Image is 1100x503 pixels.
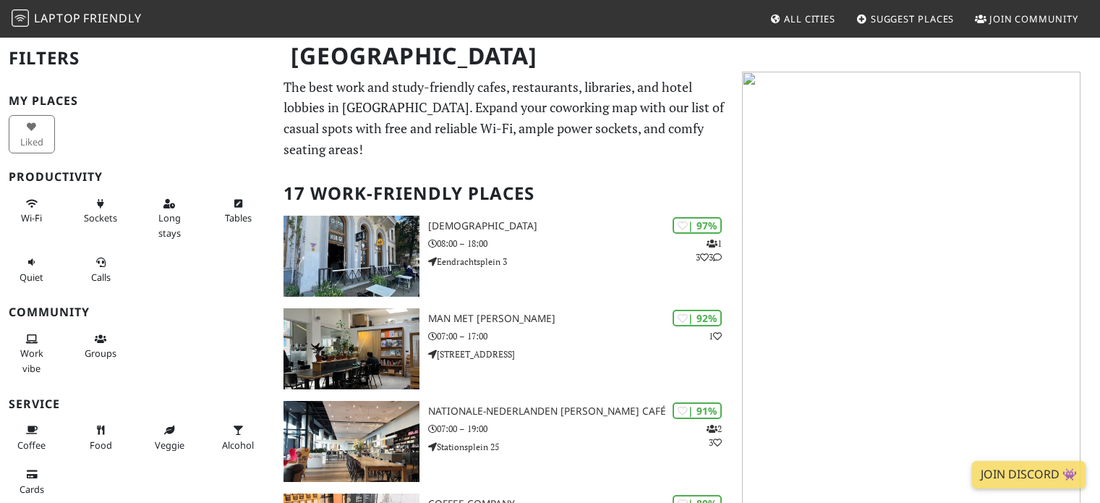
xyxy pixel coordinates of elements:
[91,271,111,284] span: Video/audio calls
[707,422,722,449] p: 2 3
[275,401,733,482] a: Nationale-Nederlanden Douwe Egberts Café | 91% 23 Nationale-Nederlanden [PERSON_NAME] Café 07:00 ...
[283,216,419,297] img: Heilige Boontjes
[17,439,46,452] span: Coffee
[84,211,117,224] span: Power sockets
[709,329,722,343] p: 1
[428,255,734,269] p: Eendrachtsplein 3
[222,439,254,452] span: Alcohol
[784,12,835,25] span: All Cities
[146,192,192,245] button: Long stays
[146,418,192,457] button: Veggie
[20,347,43,374] span: People working
[155,439,184,452] span: Veggie
[20,271,43,284] span: Quiet
[215,192,261,230] button: Tables
[673,217,722,234] div: | 97%
[428,313,734,325] h3: Man met [PERSON_NAME]
[9,462,55,501] button: Cards
[428,237,734,250] p: 08:00 – 18:00
[428,422,734,436] p: 07:00 – 19:00
[283,401,419,482] img: Nationale-Nederlanden Douwe Egberts Café
[77,327,124,365] button: Groups
[21,211,42,224] span: Stable Wi-Fi
[673,310,722,326] div: | 92%
[764,6,841,32] a: All Cities
[83,10,141,26] span: Friendly
[9,305,266,319] h3: Community
[9,170,266,184] h3: Productivity
[275,216,733,297] a: Heilige Boontjes | 97% 133 [DEMOGRAPHIC_DATA] 08:00 – 18:00 Eendrachtsplein 3
[283,77,725,160] p: The best work and study-friendly cafes, restaurants, libraries, and hotel lobbies in [GEOGRAPHIC_...
[283,308,419,389] img: Man met bril koffie
[850,6,960,32] a: Suggest Places
[9,36,266,80] h2: Filters
[275,308,733,389] a: Man met bril koffie | 92% 1 Man met [PERSON_NAME] 07:00 – 17:00 [STREET_ADDRESS]
[158,211,181,239] span: Long stays
[428,347,734,361] p: [STREET_ADDRESS]
[279,36,730,76] h1: [GEOGRAPHIC_DATA]
[428,405,734,418] h3: Nationale-Nederlanden [PERSON_NAME] Café
[77,250,124,289] button: Calls
[428,440,734,454] p: Stationsplein 25
[283,172,725,216] h2: 17 Work-Friendly Places
[34,10,81,26] span: Laptop
[77,418,124,457] button: Food
[673,402,722,419] div: | 91%
[215,418,261,457] button: Alcohol
[20,483,44,496] span: Credit cards
[428,220,734,232] h3: [DEMOGRAPHIC_DATA]
[77,192,124,230] button: Sockets
[12,7,142,32] a: LaptopFriendly LaptopFriendly
[972,461,1086,489] a: Join Discord 👾
[9,397,266,411] h3: Service
[871,12,955,25] span: Suggest Places
[969,6,1084,32] a: Join Community
[9,250,55,289] button: Quiet
[9,192,55,230] button: Wi-Fi
[9,418,55,457] button: Coffee
[989,12,1078,25] span: Join Community
[9,327,55,380] button: Work vibe
[428,329,734,343] p: 07:00 – 17:00
[90,439,112,452] span: Food
[12,9,29,27] img: LaptopFriendly
[9,94,266,108] h3: My Places
[225,211,252,224] span: Work-friendly tables
[696,237,722,264] p: 1 3 3
[85,347,116,360] span: Group tables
